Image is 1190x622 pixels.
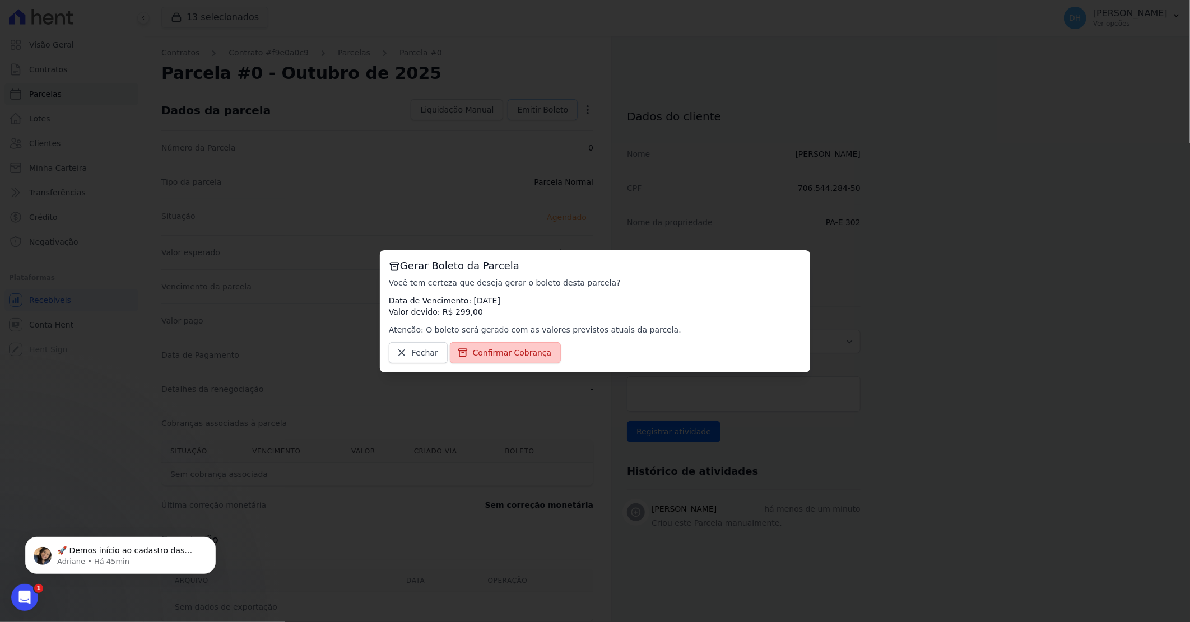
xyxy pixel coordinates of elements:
[389,277,801,288] p: Você tem certeza que deseja gerar o boleto desta parcela?
[389,295,801,317] p: Data de Vencimento: [DATE] Valor devido: R$ 299,00
[389,342,448,363] a: Fechar
[389,324,801,335] p: Atenção: O boleto será gerado com as valores previstos atuais da parcela.
[412,347,438,358] span: Fechar
[34,584,43,593] span: 1
[473,347,552,358] span: Confirmar Cobrança
[8,513,233,592] iframe: Intercom notifications mensagem
[11,584,38,611] iframe: Intercom live chat
[49,32,192,275] span: 🚀 Demos início ao cadastro das Contas Digitais Arke! Iniciamos a abertura para clientes do modelo...
[450,342,561,363] a: Confirmar Cobrança
[389,259,801,273] h3: Gerar Boleto da Parcela
[49,43,193,53] p: Message from Adriane, sent Há 45min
